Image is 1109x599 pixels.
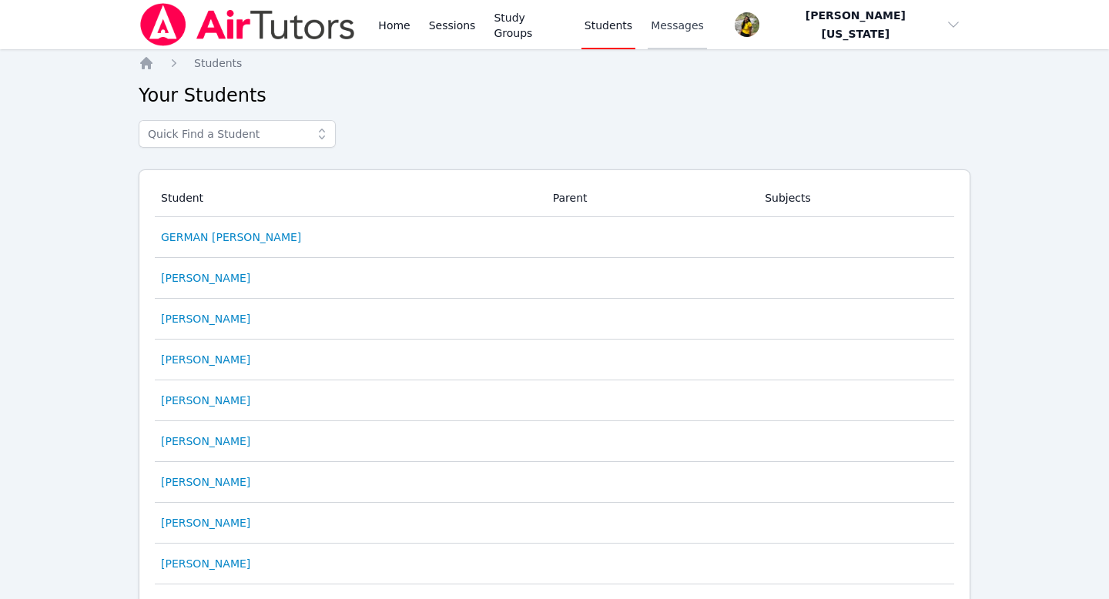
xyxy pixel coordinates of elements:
tr: [PERSON_NAME] [155,544,954,584]
a: [PERSON_NAME] [161,352,250,367]
a: [PERSON_NAME] [161,393,250,408]
tr: [PERSON_NAME] [155,462,954,503]
nav: Breadcrumb [139,55,970,71]
tr: [PERSON_NAME] [155,421,954,462]
tr: [PERSON_NAME] [155,380,954,421]
h2: Your Students [139,83,970,108]
a: [PERSON_NAME] [161,270,250,286]
a: [PERSON_NAME] [161,515,250,530]
input: Quick Find a Student [139,120,336,148]
a: [PERSON_NAME] [161,433,250,449]
a: [PERSON_NAME] [161,474,250,490]
tr: [PERSON_NAME] [155,258,954,299]
a: GERMAN [PERSON_NAME] [161,229,301,245]
th: Student [155,179,544,217]
span: Students [194,57,242,69]
a: [PERSON_NAME] [161,556,250,571]
tr: [PERSON_NAME] [155,503,954,544]
tr: [PERSON_NAME] [155,340,954,380]
a: [PERSON_NAME] [161,311,250,326]
tr: [PERSON_NAME] [155,299,954,340]
img: Air Tutors [139,3,357,46]
tr: GERMAN [PERSON_NAME] [155,217,954,258]
span: Messages [651,18,704,33]
th: Parent [544,179,756,217]
a: Students [194,55,242,71]
th: Subjects [756,179,954,217]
